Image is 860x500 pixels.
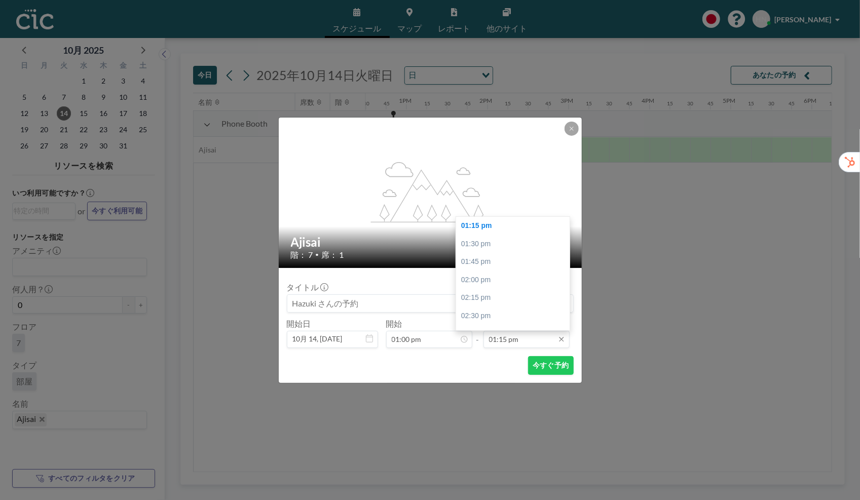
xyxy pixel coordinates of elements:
[316,251,319,258] span: •
[476,322,479,344] span: -
[456,235,570,253] div: 01:30 pm
[322,250,344,260] span: 席： 1
[287,295,573,312] input: Hazuki さんの予約
[291,250,313,260] span: 階： 7
[287,282,327,292] label: タイトル
[456,307,570,325] div: 02:30 pm
[287,319,311,329] label: 開始日
[291,235,571,250] h2: Ajisai
[456,325,570,343] div: 02:45 pm
[456,271,570,289] div: 02:00 pm
[456,289,570,307] div: 02:15 pm
[528,356,573,375] button: 今すぐ予約
[370,161,490,222] g: flex-grow: 1.2;
[456,253,570,271] div: 01:45 pm
[456,217,570,235] div: 01:15 pm
[386,319,402,329] label: 開始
